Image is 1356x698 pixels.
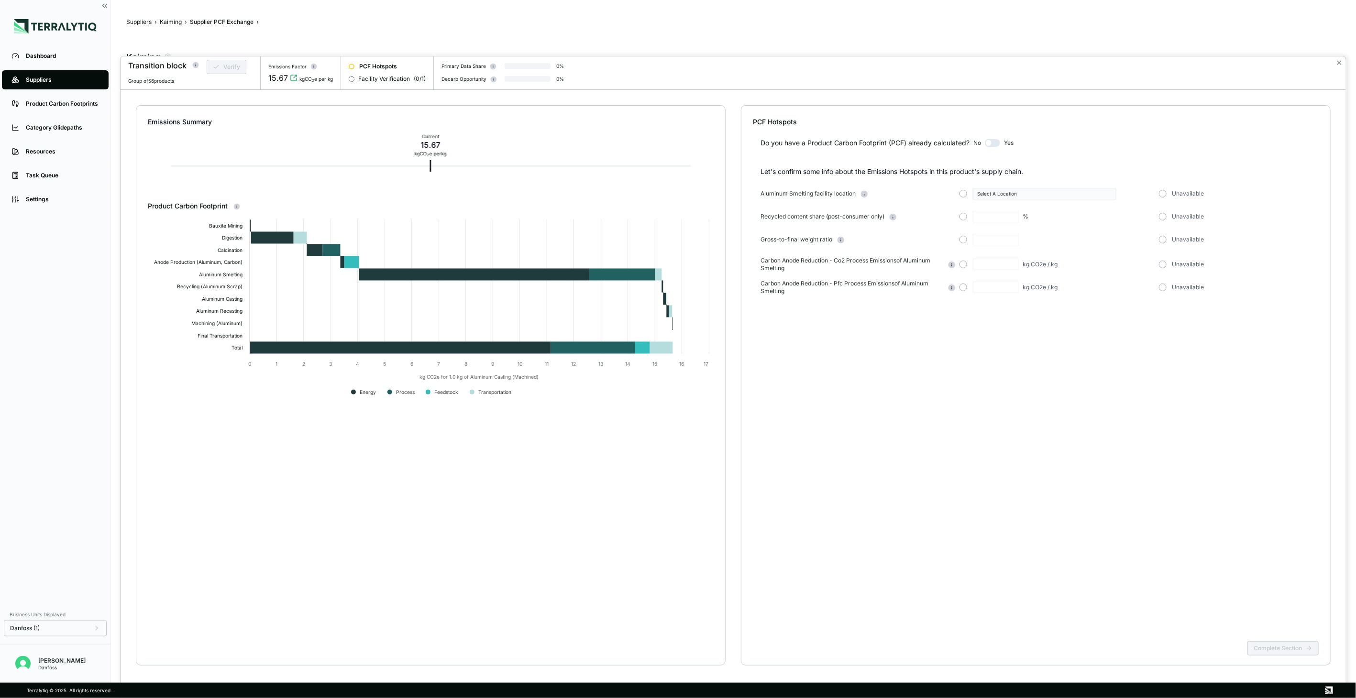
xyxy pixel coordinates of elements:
span: Unavailable [1172,213,1204,220]
span: Facility Verification [358,75,410,83]
text: Aluminum Recasting [196,308,243,314]
text: 7 [437,361,440,367]
div: 15.67 [268,72,288,84]
text: Feedstock [434,389,458,395]
text: 14 [625,361,630,367]
text: 0 [248,361,251,367]
text: 17 [704,361,708,367]
text: Bauxite Mining [209,223,243,229]
span: No [973,139,981,147]
span: Unavailable [1172,284,1204,291]
span: Recycled content share (post-consumer only) [761,213,884,220]
span: ( 0 / 1 ) [414,75,426,83]
div: 0 % [556,63,564,69]
text: Machining (Aluminum) [191,320,243,327]
div: Decarb Opportunity [441,76,486,82]
text: Recycling (Aluminum Scrap) [177,284,243,290]
text: 4 [356,361,359,367]
div: Emissions Factor [268,64,307,69]
text: 9 [491,361,494,367]
text: 8 [464,361,467,367]
text: Aluminum Casting [202,296,243,302]
text: Anode Production (Aluminum, Carbon) [154,259,243,265]
text: 15 [652,361,657,367]
div: % [1023,213,1028,220]
text: 1 [276,361,277,367]
text: Aluminum Smelting [199,272,243,278]
text: Process [396,389,415,395]
div: Transition block [128,60,187,71]
div: kg CO2e / kg [1023,284,1058,291]
span: Carbon Anode Reduction - Pfc Process Emissions of Aluminum Smelting [761,280,943,295]
div: Current [415,133,447,139]
div: 0 % [556,76,564,82]
text: Total [232,345,243,350]
text: Calcination [218,247,243,253]
div: Do you have a Product Carbon Footprint (PCF) already calculated? [761,138,970,148]
button: Select A Location [973,188,1116,199]
div: kgCO e per kg [299,76,333,82]
div: Product Carbon Footprint [148,201,714,211]
div: Primary Data Share [441,63,486,69]
text: Transportation [478,389,511,395]
button: Close [1336,57,1342,68]
div: 15.67 [415,139,447,151]
svg: View audit trail [290,74,298,82]
span: Aluminum Smelting facility location [761,190,856,197]
div: Select A Location [977,191,1112,196]
p: Let's confirm some info about the Emissions Hotspots in this product's supply chain. [761,167,1319,176]
text: Energy [360,389,376,395]
span: Gross-to-final weight ratio [761,236,832,243]
div: kg CO2e / kg [1023,261,1058,268]
text: 13 [598,361,603,367]
text: 5 [383,361,386,367]
text: Digestion [222,235,243,241]
sub: 2 [427,153,430,157]
text: kg CO2e for 1.0 kg of Aluminum Casting (Machined) [419,374,539,381]
text: 3 [329,361,332,367]
span: Unavailable [1172,190,1204,197]
text: 6 [410,361,413,367]
text: Final Transportation [198,333,243,339]
text: 16 [679,361,684,367]
text: 11 [545,361,549,367]
text: 2 [302,361,305,367]
span: Carbon Anode Reduction - Co2 Process Emissions of Aluminum Smelting [761,257,943,272]
span: Unavailable [1172,261,1204,268]
div: Emissions Summary [148,117,714,127]
span: Group of 56 products [128,78,174,84]
span: Unavailable [1172,236,1204,243]
span: Yes [1004,139,1014,147]
text: 10 [518,361,522,367]
div: PCF Hotspots [753,117,1319,127]
span: PCF Hotspots [359,63,397,70]
text: 12 [572,361,576,367]
sub: 2 [312,78,314,83]
div: kg CO e per kg [415,151,447,156]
